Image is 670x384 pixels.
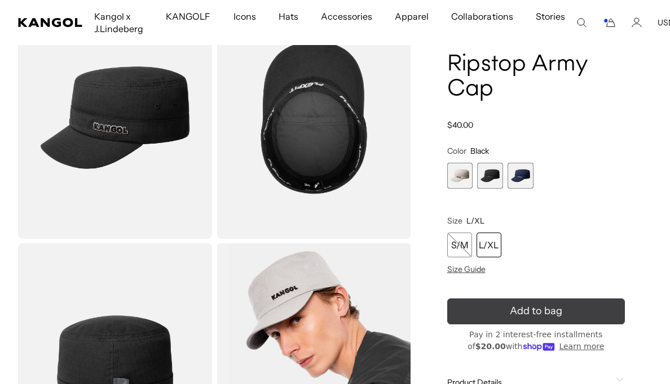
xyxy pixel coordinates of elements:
[447,52,625,102] h1: Ripstop Army Cap
[447,264,486,274] span: Size Guide
[447,120,473,130] span: $40.00
[18,18,83,27] a: Kangol
[632,17,642,28] a: Account
[477,163,503,189] div: 2 of 3
[447,163,473,189] label: Grey
[477,163,503,189] label: Black
[602,17,616,28] button: Cart
[466,216,484,226] span: L/XL
[576,17,587,28] summary: Search here
[470,146,489,156] span: Black
[508,163,534,189] label: Navy
[447,146,466,156] span: Color
[508,163,534,189] div: 3 of 3
[447,233,472,257] div: S/M
[447,163,473,189] div: 1 of 3
[510,303,562,319] span: Add to bag
[447,298,625,324] button: Add to bag
[477,233,501,257] div: L/XL
[447,216,462,226] span: Size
